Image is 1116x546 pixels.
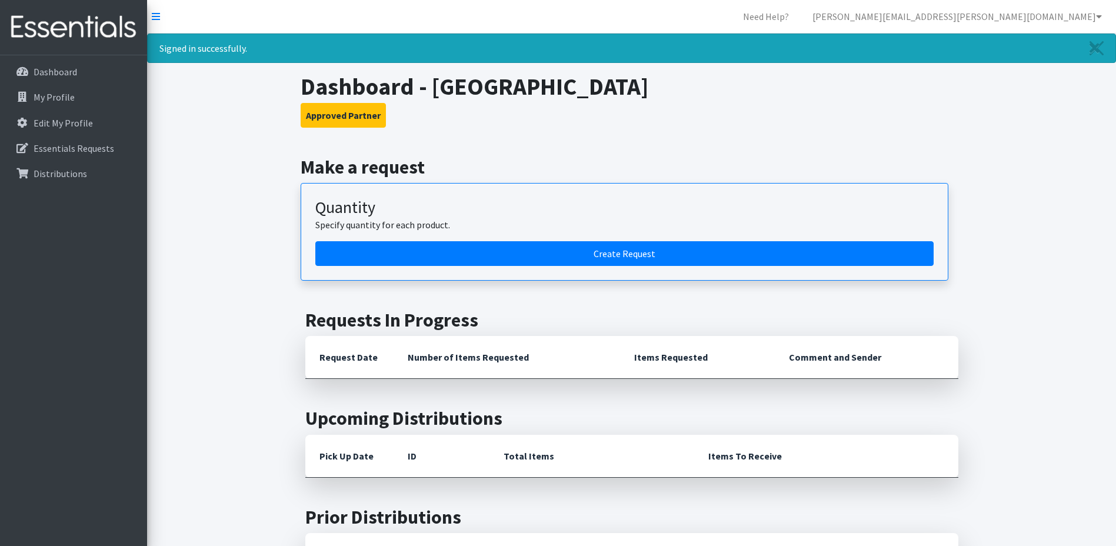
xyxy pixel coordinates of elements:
a: Create a request by quantity [315,241,934,266]
a: My Profile [5,85,142,109]
a: Distributions [5,162,142,185]
th: Request Date [305,336,394,379]
th: Pick Up Date [305,435,394,478]
a: Edit My Profile [5,111,142,135]
h2: Upcoming Distributions [305,407,958,430]
a: Essentials Requests [5,136,142,160]
th: Total Items [489,435,694,478]
p: Distributions [34,168,87,179]
button: Approved Partner [301,103,386,128]
p: Dashboard [34,66,77,78]
img: HumanEssentials [5,8,142,47]
h3: Quantity [315,198,934,218]
div: Signed in successfully. [147,34,1116,63]
a: Close [1078,34,1115,62]
a: Dashboard [5,60,142,84]
h2: Prior Distributions [305,506,958,528]
th: Items To Receive [694,435,958,478]
p: Specify quantity for each product. [315,218,934,232]
a: Need Help? [734,5,798,28]
p: My Profile [34,91,75,103]
h2: Requests In Progress [305,309,958,331]
th: Comment and Sender [775,336,958,379]
th: Items Requested [620,336,775,379]
a: [PERSON_NAME][EMAIL_ADDRESS][PERSON_NAME][DOMAIN_NAME] [803,5,1111,28]
p: Essentials Requests [34,142,114,154]
th: ID [394,435,489,478]
h2: Make a request [301,156,962,178]
h1: Dashboard - [GEOGRAPHIC_DATA] [301,72,962,101]
p: Edit My Profile [34,117,93,129]
th: Number of Items Requested [394,336,621,379]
